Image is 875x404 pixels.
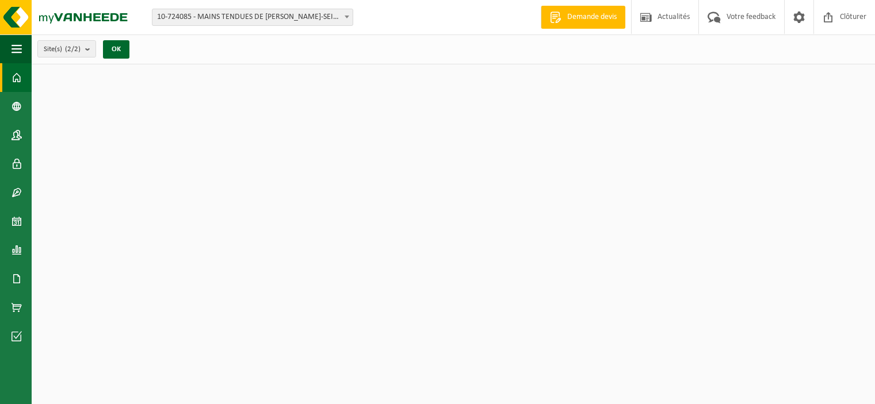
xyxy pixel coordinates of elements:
button: OK [103,40,129,59]
span: Demande devis [564,11,620,23]
span: Site(s) [44,41,81,58]
button: Site(s)(2/2) [37,40,96,57]
count: (2/2) [65,45,81,53]
a: Demande devis [541,6,625,29]
span: 10-724085 - MAINS TENDUES DE MICHEL CORIN ASBL - OPHAIN-BOIS-SEIGNEUR-ISAAC [152,9,353,25]
span: 10-724085 - MAINS TENDUES DE MICHEL CORIN ASBL - OPHAIN-BOIS-SEIGNEUR-ISAAC [152,9,353,26]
